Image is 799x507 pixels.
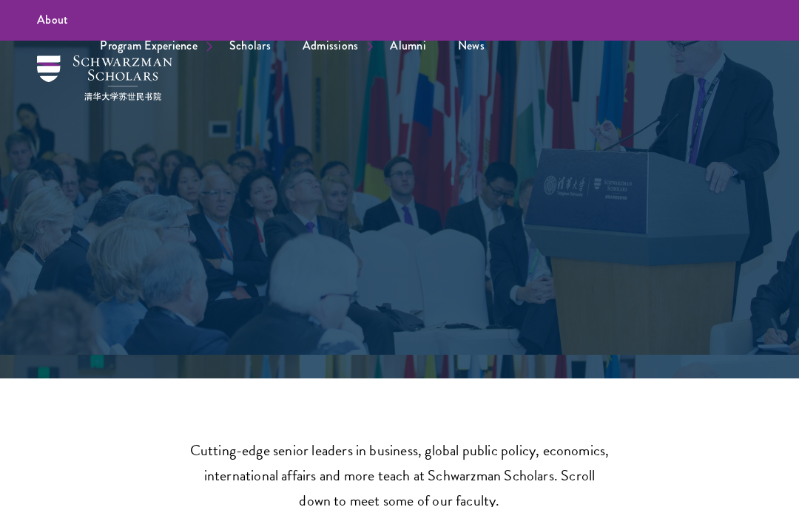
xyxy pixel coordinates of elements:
[375,26,441,67] a: Alumni
[215,26,286,67] a: Scholars
[443,26,499,67] a: News
[37,55,172,101] img: Schwarzman Scholars
[85,26,212,67] a: Program Experience
[288,26,374,67] a: Admissions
